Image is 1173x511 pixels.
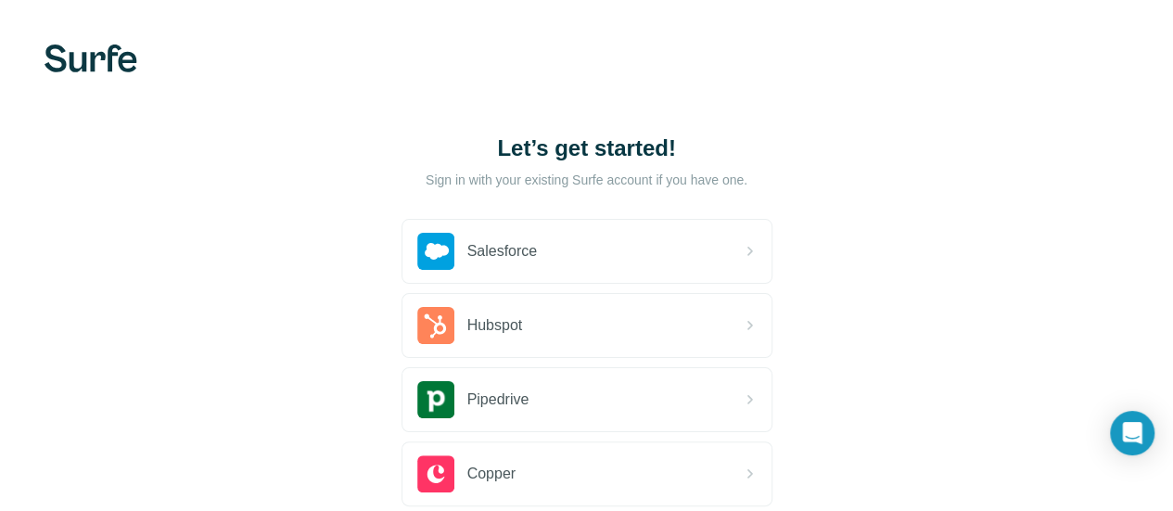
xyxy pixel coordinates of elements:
[417,307,454,344] img: hubspot's logo
[467,240,538,262] span: Salesforce
[45,45,137,72] img: Surfe's logo
[417,233,454,270] img: salesforce's logo
[467,389,529,411] span: Pipedrive
[426,171,747,189] p: Sign in with your existing Surfe account if you have one.
[467,314,523,337] span: Hubspot
[1110,411,1154,455] div: Open Intercom Messenger
[467,463,516,485] span: Copper
[417,455,454,492] img: copper's logo
[402,134,772,163] h1: Let’s get started!
[417,381,454,418] img: pipedrive's logo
